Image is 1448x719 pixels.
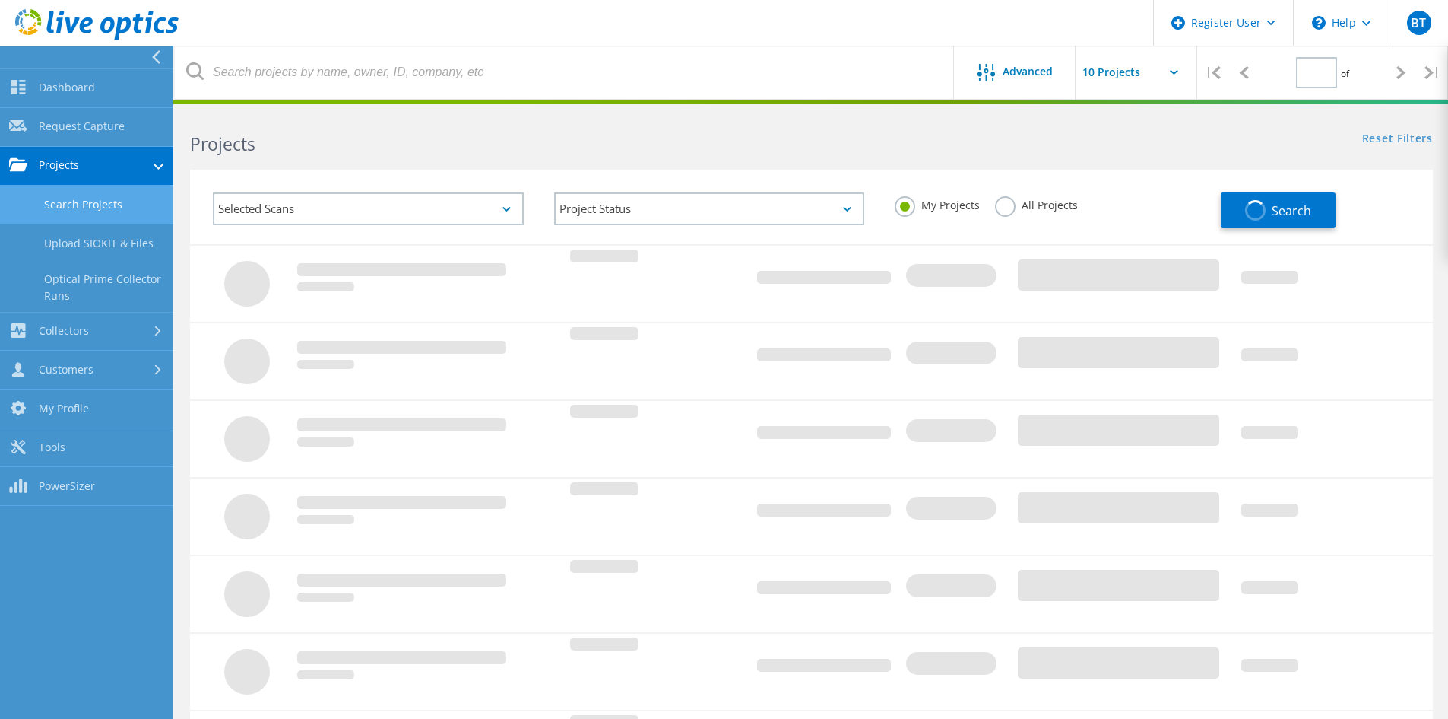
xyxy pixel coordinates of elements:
a: Live Optics Dashboard [15,32,179,43]
input: Search projects by name, owner, ID, company, etc [175,46,955,99]
span: Search [1272,202,1311,219]
svg: \n [1312,16,1326,30]
b: Projects [190,132,255,156]
div: | [1197,46,1228,100]
div: Selected Scans [213,192,524,225]
div: | [1417,46,1448,100]
a: Reset Filters [1362,133,1433,146]
span: of [1341,67,1349,80]
span: BT [1411,17,1426,29]
label: My Projects [895,196,980,211]
button: Search [1221,192,1336,228]
label: All Projects [995,196,1078,211]
div: Project Status [554,192,865,225]
span: Advanced [1003,66,1053,77]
